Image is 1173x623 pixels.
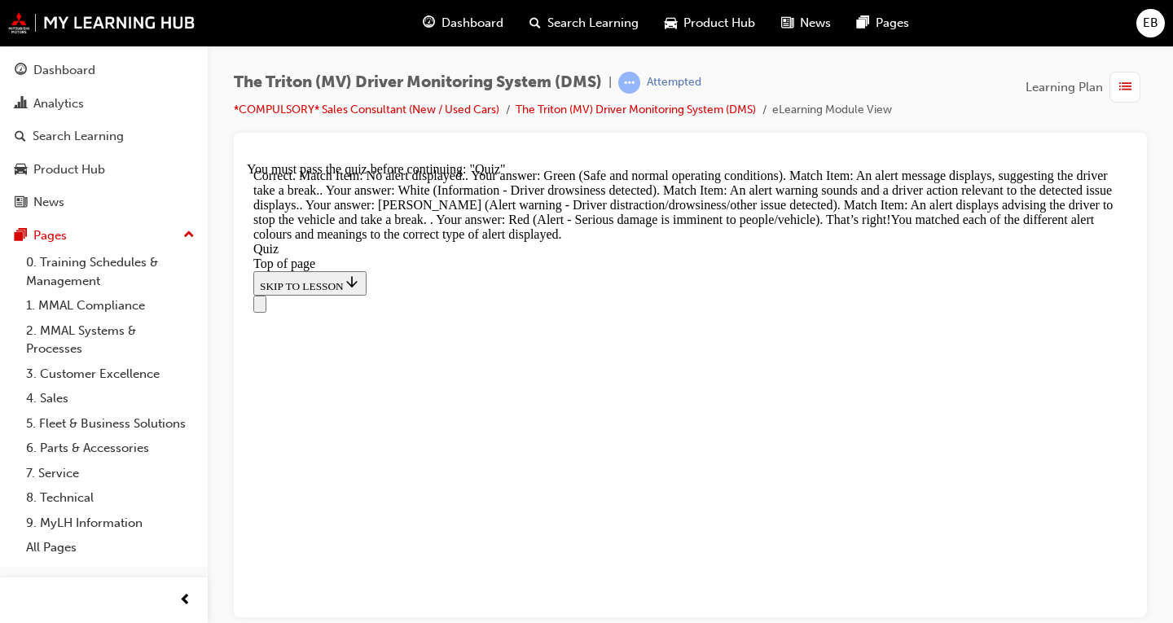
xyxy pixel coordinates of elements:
[33,127,124,146] div: Search Learning
[683,14,755,33] span: Product Hub
[1119,77,1131,98] span: list-icon
[33,160,105,179] div: Product Hub
[8,12,195,33] img: mmal
[179,590,191,611] span: prev-icon
[20,535,201,560] a: All Pages
[7,221,201,251] button: Pages
[7,121,201,151] a: Search Learning
[844,7,922,40] a: pages-iconPages
[618,72,640,94] span: learningRecordVerb_ATTEMPT-icon
[15,229,27,243] span: pages-icon
[20,293,201,318] a: 1. MMAL Compliance
[20,250,201,293] a: 0. Training Schedules & Management
[857,13,869,33] span: pages-icon
[20,411,201,437] a: 5. Fleet & Business Solutions
[13,118,113,130] span: SKIP TO LESSON
[7,7,881,80] div: Correct. Match Item: No alert displayed.. Your answer: Green (Safe and normal operating condition...
[423,13,435,33] span: guage-icon
[547,14,639,33] span: Search Learning
[7,89,201,119] a: Analytics
[15,195,27,210] span: news-icon
[20,436,201,461] a: 6. Parts & Accessories
[442,14,503,33] span: Dashboard
[183,225,195,246] span: up-icon
[1026,78,1103,97] span: Learning Plan
[20,461,201,486] a: 7. Service
[7,187,201,217] a: News
[800,14,831,33] span: News
[516,103,756,116] a: The Triton (MV) Driver Monitoring System (DMS)
[876,14,909,33] span: Pages
[410,7,516,40] a: guage-iconDashboard
[33,61,95,80] div: Dashboard
[7,155,201,185] a: Product Hub
[33,193,64,212] div: News
[1143,14,1158,33] span: EB
[1026,72,1147,103] button: Learning Plan
[516,7,652,40] a: search-iconSearch Learning
[33,226,67,245] div: Pages
[20,318,201,362] a: 2. MMAL Systems & Processes
[772,101,892,120] li: eLearning Module View
[15,97,27,112] span: chart-icon
[7,52,201,221] button: DashboardAnalyticsSearch LearningProduct HubNews
[647,75,701,90] div: Attempted
[7,94,881,109] div: Top of page
[7,134,20,151] button: Open navigation menu
[20,362,201,387] a: 3. Customer Excellence
[15,64,27,78] span: guage-icon
[33,94,84,113] div: Analytics
[7,80,881,94] div: Quiz
[529,13,541,33] span: search-icon
[768,7,844,40] a: news-iconNews
[7,109,120,134] button: SKIP TO LESSON
[652,7,768,40] a: car-iconProduct Hub
[20,485,201,511] a: 8. Technical
[234,73,602,92] span: The Triton (MV) Driver Monitoring System (DMS)
[781,13,793,33] span: news-icon
[15,129,26,144] span: search-icon
[20,511,201,536] a: 9. MyLH Information
[7,55,201,86] a: Dashboard
[20,386,201,411] a: 4. Sales
[234,103,499,116] a: *COMPULSORY* Sales Consultant (New / Used Cars)
[15,163,27,178] span: car-icon
[608,73,612,92] span: |
[1136,9,1165,37] button: EB
[665,13,677,33] span: car-icon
